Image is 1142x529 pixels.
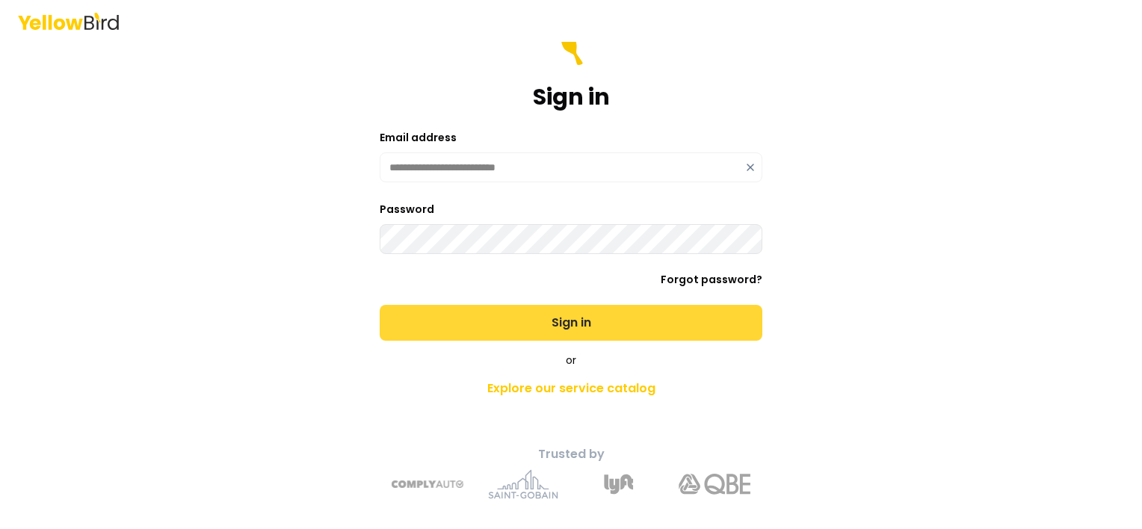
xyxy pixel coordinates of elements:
[533,84,610,111] h1: Sign in
[661,272,762,287] a: Forgot password?
[380,130,457,145] label: Email address
[308,374,834,403] a: Explore our service catalog
[566,353,576,368] span: or
[380,305,762,341] button: Sign in
[308,445,834,463] p: Trusted by
[380,202,434,217] label: Password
